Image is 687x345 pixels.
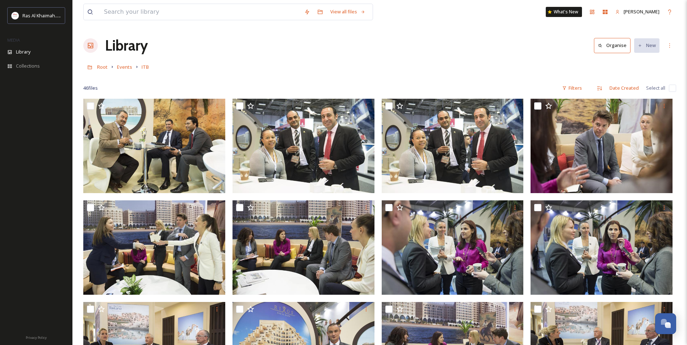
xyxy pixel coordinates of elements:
[16,63,40,69] span: Collections
[233,200,374,295] img: ITB Berlin 2014.jpg
[612,5,663,19] a: [PERSON_NAME]
[26,333,47,341] a: Privacy Policy
[7,37,20,43] span: MEDIA
[83,99,225,193] img: ITB Berlin 2014.jpg
[105,35,148,56] a: Library
[22,12,125,19] span: Ras Al Khaimah Tourism Development Authority
[646,85,665,91] span: Select all
[606,81,642,95] div: Date Created
[655,313,676,334] button: Open Chat
[16,48,30,55] span: Library
[117,64,132,70] span: Events
[83,200,225,295] img: ITB Berlin 2014.jpg
[634,38,659,52] button: New
[142,63,149,71] a: ITB
[382,99,524,193] img: ITB Berlin 2014.jpg
[327,5,369,19] a: View all files
[546,7,582,17] a: What's New
[594,38,631,53] button: Organise
[382,200,524,295] img: ITB Berlin 2014.jpg
[83,85,98,91] span: 46 file s
[12,12,19,19] img: Logo_RAKTDA_RGB-01.png
[233,99,374,193] img: ITB Berlin 2014.jpg
[100,4,301,20] input: Search your library
[142,64,149,70] span: ITB
[558,81,586,95] div: Filters
[531,99,673,193] img: ITB Berlin 2014.jpg
[117,63,132,71] a: Events
[26,335,47,340] span: Privacy Policy
[624,8,659,15] span: [PERSON_NAME]
[594,38,634,53] a: Organise
[531,200,673,295] img: ITB Berlin 2014.jpg
[97,63,108,71] a: Root
[97,64,108,70] span: Root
